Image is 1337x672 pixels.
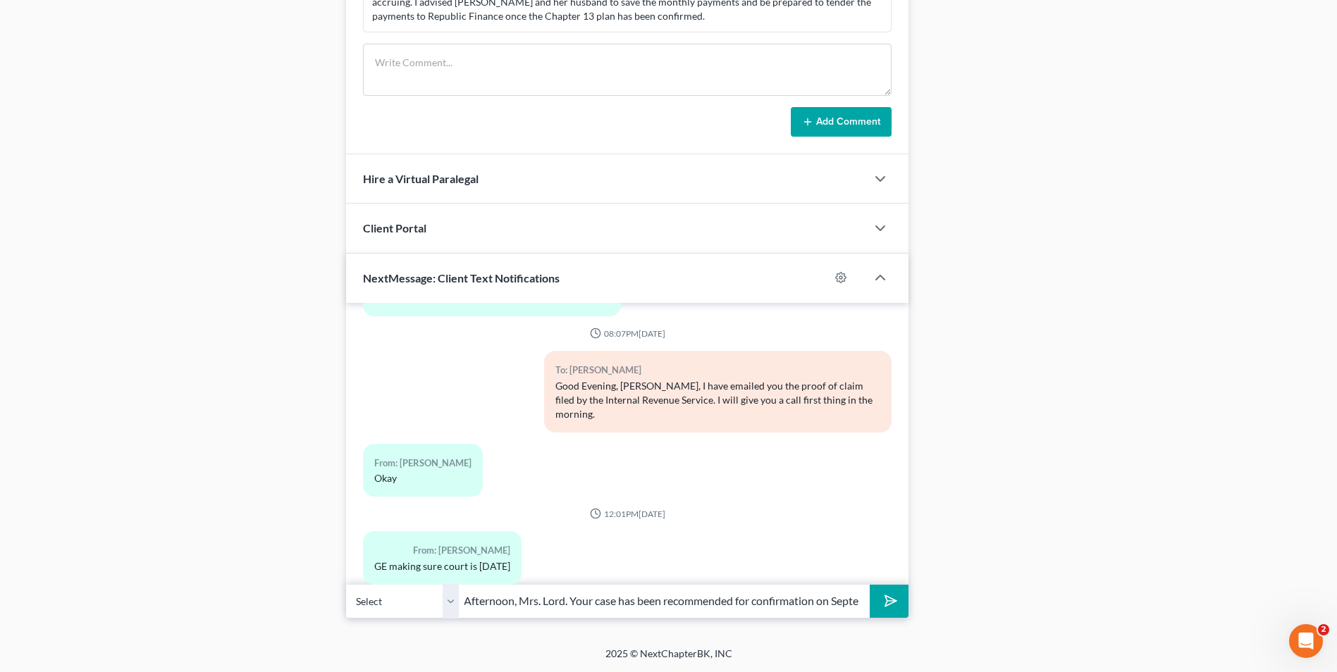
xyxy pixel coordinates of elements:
div: From: [PERSON_NAME] [374,455,472,471]
div: Good Evening, [PERSON_NAME], I have emailed you the proof of claim filed by the Internal Revenue ... [555,379,880,421]
span: NextMessage: Client Text Notifications [363,271,560,285]
span: Client Portal [363,221,426,235]
div: 2025 © NextChapterBK, INC [267,647,1071,672]
span: 2 [1318,624,1329,635]
div: From: [PERSON_NAME] [374,542,510,559]
div: 08:07PM[DATE] [363,328,892,340]
span: Hire a Virtual Paralegal [363,172,479,185]
iframe: Intercom live chat [1289,624,1323,658]
button: Add Comment [791,107,892,137]
div: GE making sure court is [DATE] [374,559,510,573]
input: Say something... [459,584,870,618]
div: Okay [374,471,472,485]
div: 12:01PM[DATE] [363,508,892,520]
div: To: [PERSON_NAME] [555,362,880,378]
